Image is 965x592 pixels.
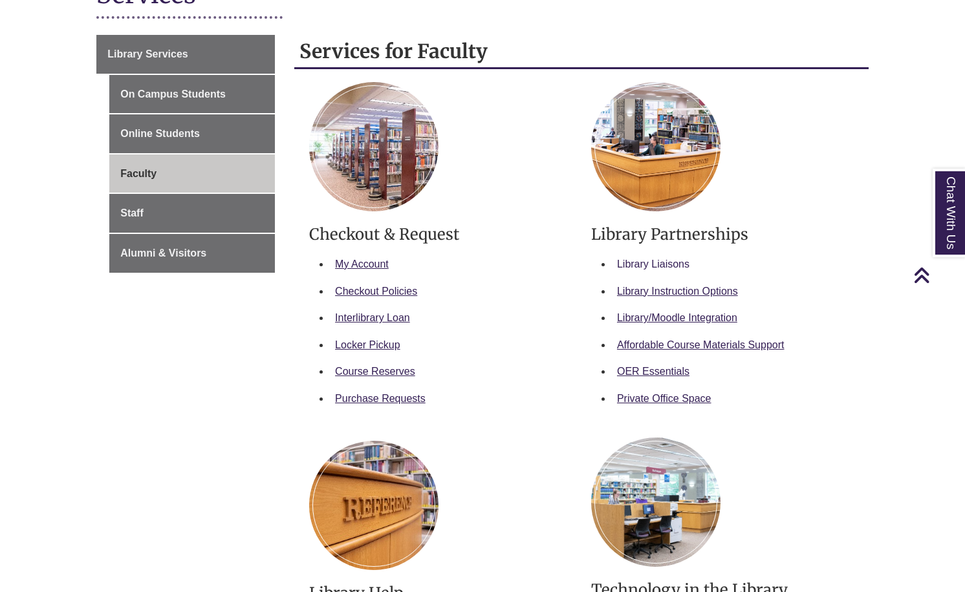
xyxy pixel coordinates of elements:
[335,259,389,270] a: My Account
[109,154,275,193] a: Faculty
[335,366,415,377] a: Course Reserves
[617,312,737,323] a: Library/Moodle Integration
[107,48,188,59] span: Library Services
[913,266,962,284] a: Back to Top
[96,35,275,74] a: Library Services
[617,393,711,404] a: Private Office Space
[617,366,689,377] a: OER Essentials
[617,259,689,270] a: Library Liaisons
[335,339,400,350] a: Locker Pickup
[309,224,572,244] h3: Checkout & Request
[109,234,275,273] a: Alumni & Visitors
[335,393,426,404] a: Purchase Requests
[109,114,275,153] a: Online Students
[96,35,275,273] div: Guide Page Menu
[335,312,410,323] a: Interlibrary Loan
[617,339,785,350] a: Affordable Course Materials Support
[109,194,275,233] a: Staff
[617,286,738,297] a: Library Instruction Options
[591,224,854,244] h3: Library Partnerships
[109,75,275,114] a: On Campus Students
[294,35,869,69] h2: Services for Faculty
[335,286,417,297] a: Checkout Policies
